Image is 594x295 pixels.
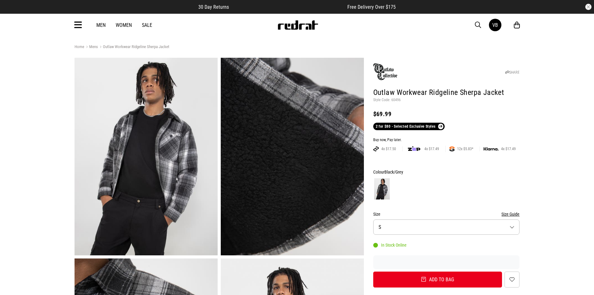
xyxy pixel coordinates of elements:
[84,44,98,50] a: Mens
[373,63,398,81] img: Outlaw Collective
[373,88,520,98] h1: Outlaw Workwear Ridgeline Sherpa Jacket
[373,98,520,103] p: Style Code: 60496
[373,123,445,130] a: 2 for $80 - Selected Exclusive Styles
[373,219,520,235] button: S
[449,146,455,151] img: SPLITPAY
[501,210,519,218] button: Size Guide
[384,170,403,175] span: Black/Grey
[373,210,520,218] div: Size
[142,22,152,28] a: Sale
[75,58,218,255] img: Outlaw Workwear Ridgeline Sherpa Jacket in Black
[98,44,169,50] a: Outlaw Workwear Ridgeline Sherpa Jacket
[75,44,84,49] a: Home
[374,178,390,199] img: Black/Grey
[198,4,229,10] span: 30 Day Returns
[379,224,381,230] span: S
[455,146,476,151] span: 12x $5.83*
[373,272,502,288] button: Add to bag
[379,146,398,151] span: 4x $17.50
[347,4,396,10] span: Free Delivery Over $175
[484,147,499,151] img: KLARNA
[373,243,407,248] div: In Stock Online
[505,70,519,75] a: SHARE
[373,168,520,176] div: Colour
[96,22,106,28] a: Men
[277,20,318,30] img: Redrat logo
[499,146,518,151] span: 4x $17.49
[373,146,379,151] img: AFTERPAY
[408,146,420,152] img: zip
[373,138,520,143] div: Buy now, Pay later.
[241,4,335,10] iframe: Customer reviews powered by Trustpilot
[422,146,442,151] span: 4x $17.49
[373,259,520,265] iframe: Customer reviews powered by Trustpilot
[116,22,132,28] a: Women
[492,22,498,28] div: VB
[221,58,364,255] img: Outlaw Workwear Ridgeline Sherpa Jacket in Black
[373,110,520,118] div: $69.99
